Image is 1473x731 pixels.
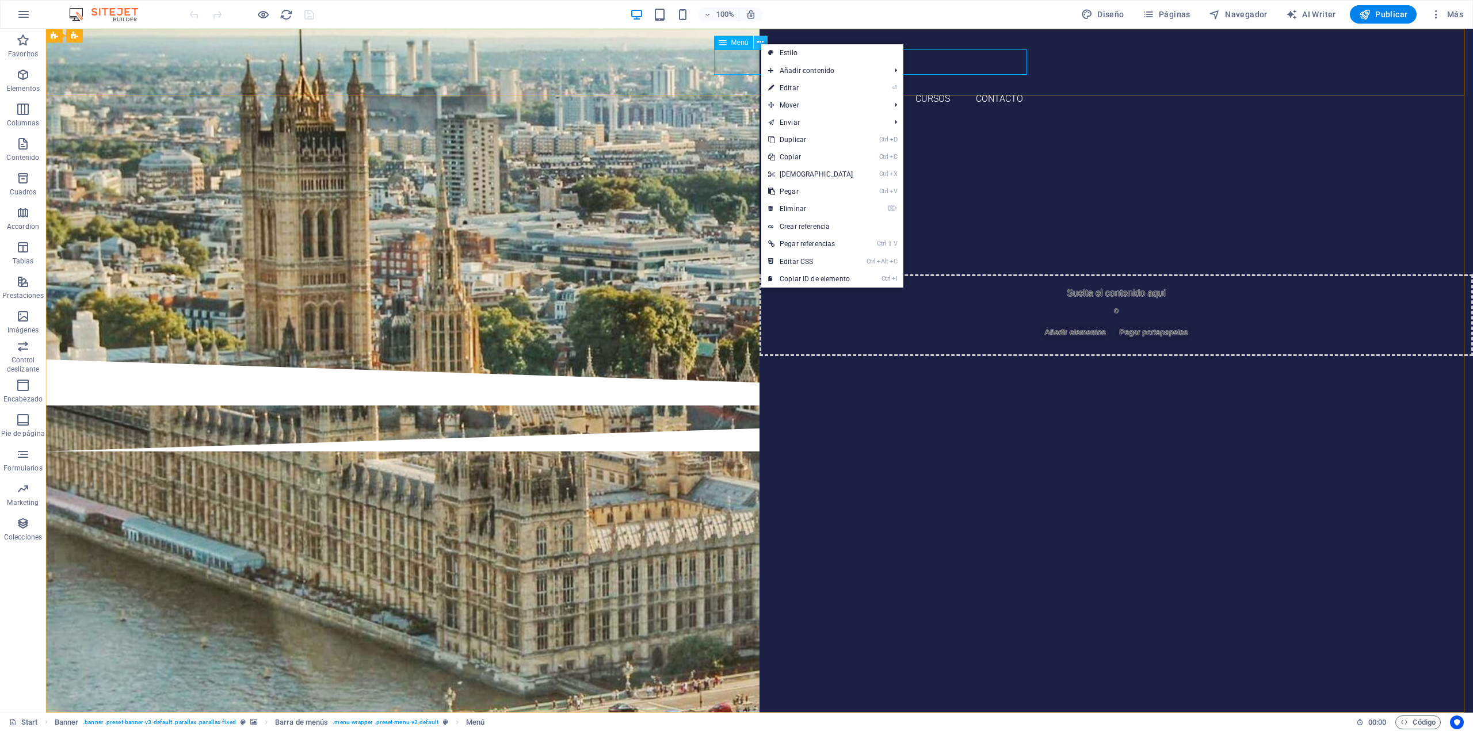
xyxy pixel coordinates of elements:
[256,7,270,21] button: Haz clic para salir del modo de previsualización y seguir editando
[1450,715,1464,729] button: Usercentrics
[6,153,39,162] p: Contenido
[333,715,438,729] span: . menu-wrapper .preset-menu-v2-default
[9,715,38,729] a: Haz clic para cancelar la selección y doble clic para abrir páginas
[761,62,886,79] span: Añadir contenido
[879,170,888,178] i: Ctrl
[881,275,891,282] i: Ctrl
[1350,5,1417,24] button: Publicar
[877,258,888,265] i: Alt
[890,136,898,143] i: D
[1395,715,1441,729] button: Código
[1143,9,1190,20] span: Páginas
[761,79,860,97] a: ⏎Editar
[716,7,734,21] h6: 100%
[7,498,39,507] p: Marketing
[1376,718,1378,726] span: :
[894,240,897,247] i: V
[1138,5,1195,24] button: Páginas
[1209,9,1268,20] span: Navegador
[1077,5,1129,24] button: Diseño
[3,395,43,404] p: Encabezado
[699,7,739,21] button: 100%
[241,719,246,725] i: Este elemento es un preajuste personalizable
[275,715,328,729] span: Haz clic para seleccionar y doble clic para editar
[761,148,860,166] a: CtrlCCopiar
[1426,5,1468,24] button: Más
[10,187,37,197] p: Cuadros
[55,715,485,729] nav: breadcrumb
[55,715,79,729] span: Haz clic para seleccionar y doble clic para editar
[761,253,860,270] a: CtrlAltCEditar CSS
[761,44,903,62] a: Estilo
[1368,715,1386,729] span: 00 00
[1359,9,1408,20] span: Publicar
[13,257,34,266] p: Tablas
[867,258,876,265] i: Ctrl
[466,715,484,729] span: Haz clic para seleccionar y doble clic para editar
[83,715,235,729] span: . banner .preset-banner-v3-default .parallax .parallax-fixed
[890,187,898,195] i: V
[892,275,898,282] i: I
[1401,715,1436,729] span: Código
[1077,5,1129,24] div: Diseño (Ctrl+Alt+Y)
[890,170,898,178] i: X
[66,7,152,21] img: Editor Logo
[761,270,860,288] a: CtrlICopiar ID de elemento
[761,183,860,200] a: CtrlVPegar
[280,8,293,21] i: Volver a cargar página
[1286,9,1336,20] span: AI Writer
[761,131,860,148] a: CtrlDDuplicar
[879,153,888,160] i: Ctrl
[761,114,886,131] a: Enviar
[1356,715,1387,729] h6: Tiempo de la sesión
[890,258,898,265] i: C
[6,84,40,93] p: Elementos
[879,187,888,195] i: Ctrl
[1204,5,1272,24] button: Navegador
[761,97,886,114] span: Mover
[731,39,749,46] span: Menú
[4,533,42,542] p: Colecciones
[887,240,892,247] i: ⇧
[7,118,40,128] p: Columnas
[890,153,898,160] i: C
[892,84,897,91] i: ⏎
[1430,9,1463,20] span: Más
[279,7,293,21] button: reload
[761,235,860,252] a: Ctrl⇧VPegar referencias
[877,240,886,247] i: Ctrl
[761,218,903,235] a: Crear referencia
[1081,9,1124,20] span: Diseño
[1281,5,1341,24] button: AI Writer
[879,136,888,143] i: Ctrl
[2,291,43,300] p: Prestaciones
[761,166,860,183] a: CtrlX[DEMOGRAPHIC_DATA]
[250,719,257,725] i: Este elemento contiene un fondo
[746,9,756,20] i: Al redimensionar, ajustar el nivel de zoom automáticamente para ajustarse al dispositivo elegido.
[7,326,39,335] p: Imágenes
[1,429,44,438] p: Pie de página
[8,49,38,59] p: Favoritos
[443,719,448,725] i: Este elemento es un preajuste personalizable
[888,205,897,212] i: ⌦
[3,464,42,473] p: Formularios
[761,200,860,217] a: ⌦Eliminar
[7,222,39,231] p: Accordion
